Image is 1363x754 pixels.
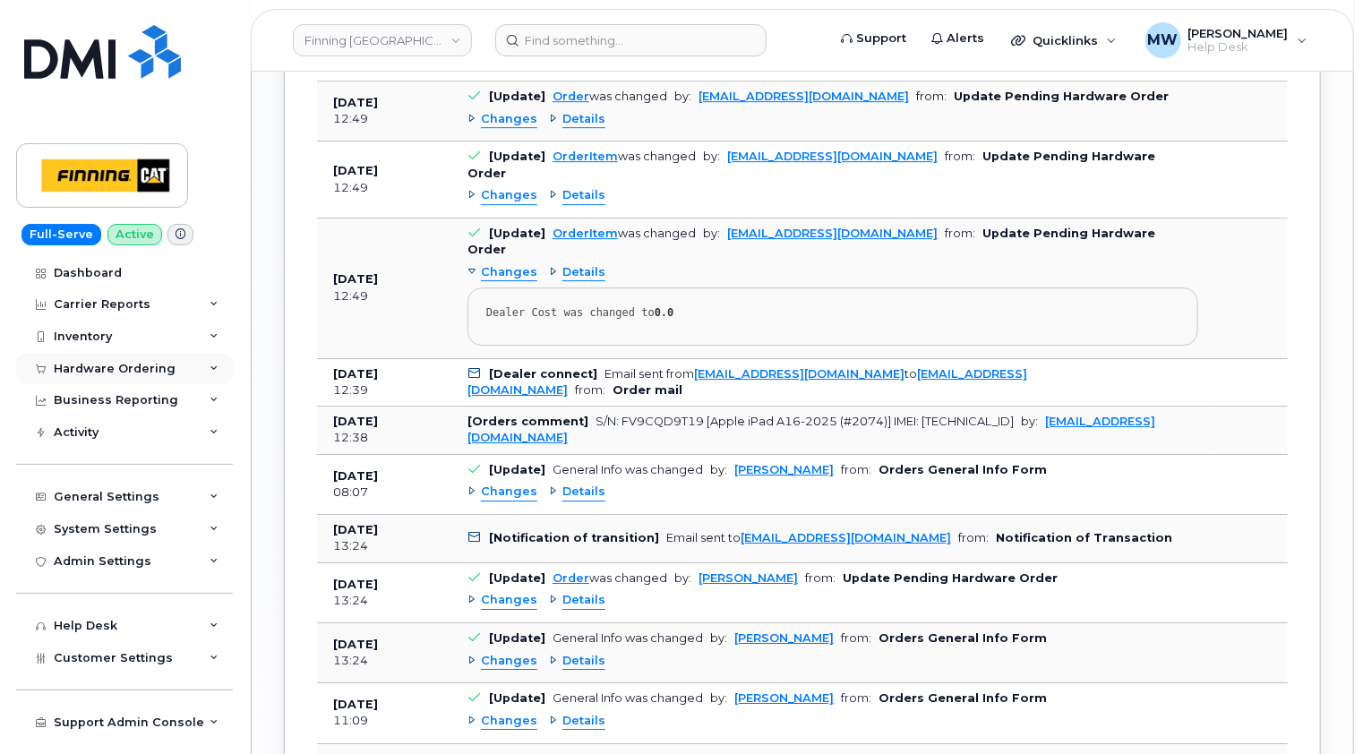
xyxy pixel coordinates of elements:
[1033,33,1098,47] span: Quicklinks
[495,24,767,56] input: Find something...
[553,90,589,103] a: Order
[954,90,1169,103] b: Update Pending Hardware Order
[333,180,435,196] div: 12:49
[562,187,605,204] span: Details
[843,571,1058,585] b: Update Pending Hardware Order
[575,383,605,397] span: from:
[489,150,545,163] b: [Update]
[947,30,984,47] span: Alerts
[467,415,588,428] b: [Orders comment]
[1021,415,1038,428] span: by:
[553,227,696,240] div: was changed
[1133,22,1320,58] div: Matthew Walshe
[694,367,904,381] a: [EMAIL_ADDRESS][DOMAIN_NAME]
[945,227,975,240] span: from:
[553,90,667,103] div: was changed
[553,463,703,476] div: General Info was changed
[1188,26,1289,40] span: [PERSON_NAME]
[333,96,378,109] b: [DATE]
[333,367,378,381] b: [DATE]
[945,150,975,163] span: from:
[553,571,589,585] a: Order
[333,638,378,651] b: [DATE]
[293,24,472,56] a: Finning Canada
[467,367,1027,397] div: Email sent from to
[333,578,378,591] b: [DATE]
[562,592,605,609] span: Details
[562,111,605,128] span: Details
[562,264,605,281] span: Details
[734,463,834,476] a: [PERSON_NAME]
[562,713,605,730] span: Details
[958,531,989,544] span: from:
[879,631,1047,645] b: Orders General Info Form
[333,111,435,127] div: 12:49
[481,484,537,501] span: Changes
[333,430,435,446] div: 12:38
[333,713,435,729] div: 11:09
[553,150,696,163] div: was changed
[727,150,938,163] a: [EMAIL_ADDRESS][DOMAIN_NAME]
[674,90,691,103] span: by:
[710,691,727,705] span: by:
[596,415,1014,428] div: S/N: FV9CQD9T19 [Apple iPad A16-2025 (#2074)] IMEI: [TECHNICAL_ID]
[333,523,378,536] b: [DATE]
[828,21,919,56] a: Support
[333,653,435,669] div: 13:24
[805,571,836,585] span: from:
[489,631,545,645] b: [Update]
[333,484,435,501] div: 08:07
[703,227,720,240] span: by:
[333,593,435,609] div: 13:24
[699,571,798,585] a: [PERSON_NAME]
[489,90,545,103] b: [Update]
[666,531,951,544] div: Email sent to
[841,463,871,476] span: from:
[333,288,435,304] div: 12:49
[703,150,720,163] span: by:
[734,691,834,705] a: [PERSON_NAME]
[486,306,1179,320] div: Dealer Cost was changed to
[710,631,727,645] span: by:
[467,367,1027,397] a: [EMAIL_ADDRESS][DOMAIN_NAME]
[489,227,545,240] b: [Update]
[467,150,1155,179] b: Update Pending Hardware Order
[481,264,537,281] span: Changes
[481,187,537,204] span: Changes
[489,463,545,476] b: [Update]
[553,571,667,585] div: was changed
[481,653,537,670] span: Changes
[333,698,378,711] b: [DATE]
[919,21,997,56] a: Alerts
[481,111,537,128] span: Changes
[613,383,682,397] b: Order mail
[879,691,1047,705] b: Orders General Info Form
[562,653,605,670] span: Details
[699,90,909,103] a: [EMAIL_ADDRESS][DOMAIN_NAME]
[1148,30,1179,51] span: MW
[727,227,938,240] a: [EMAIL_ADDRESS][DOMAIN_NAME]
[333,272,378,286] b: [DATE]
[489,531,659,544] b: [Notification of transition]
[333,538,435,554] div: 13:24
[553,631,703,645] div: General Info was changed
[999,22,1129,58] div: Quicklinks
[489,691,545,705] b: [Update]
[553,691,703,705] div: General Info was changed
[674,571,691,585] span: by:
[481,713,537,730] span: Changes
[553,227,618,240] a: OrderItem
[333,469,378,483] b: [DATE]
[1188,40,1289,55] span: Help Desk
[562,484,605,501] span: Details
[841,631,871,645] span: from:
[879,463,1047,476] b: Orders General Info Form
[841,691,871,705] span: from:
[333,164,378,177] b: [DATE]
[655,306,674,319] strong: 0.0
[734,631,834,645] a: [PERSON_NAME]
[710,463,727,476] span: by:
[333,415,378,428] b: [DATE]
[333,382,435,398] div: 12:39
[481,592,537,609] span: Changes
